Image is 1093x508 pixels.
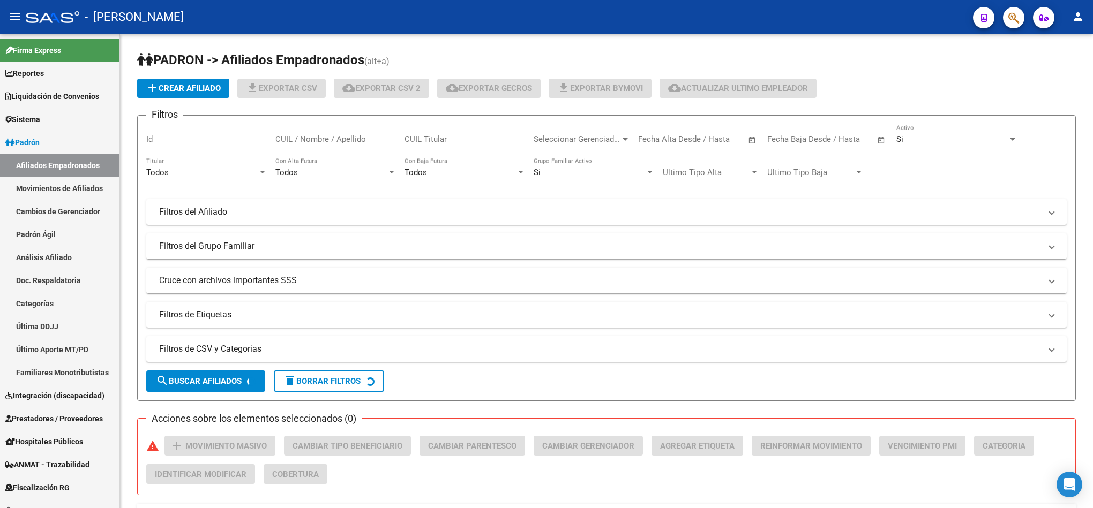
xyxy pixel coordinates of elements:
[146,336,1067,362] mat-expansion-panel-header: Filtros de CSV y Categorias
[974,436,1034,456] button: Categoria
[146,268,1067,293] mat-expansion-panel-header: Cruce con archivos importantes SSS
[293,441,402,451] span: Cambiar Tipo Beneficiario
[5,44,61,56] span: Firma Express
[660,79,817,98] button: Actualizar ultimo Empleador
[334,79,429,98] button: Exportar CSV 2
[146,168,169,177] span: Todos
[237,79,326,98] button: Exportar CSV
[652,436,743,456] button: Agregar Etiqueta
[159,275,1041,286] mat-panel-title: Cruce con archivos importantes SSS
[746,134,759,146] button: Open calendar
[660,441,735,451] span: Agregar Etiqueta
[5,436,83,448] span: Hospitales Públicos
[557,81,570,94] mat-icon: file_download
[752,436,871,456] button: Reinformar Movimiento
[364,56,390,66] span: (alt+a)
[185,441,267,451] span: Movimiento Masivo
[812,134,864,144] input: End date
[446,81,459,94] mat-icon: cloud_download
[272,469,319,479] span: Cobertura
[683,134,735,144] input: End date
[1057,472,1082,497] div: Open Intercom Messenger
[159,240,1041,252] mat-panel-title: Filtros del Grupo Familiar
[5,67,44,79] span: Reportes
[760,441,862,451] span: Reinformar Movimiento
[156,374,169,387] mat-icon: search
[663,168,750,177] span: Ultimo Tipo Alta
[284,436,411,456] button: Cambiar Tipo Beneficiario
[888,441,957,451] span: Vencimiento PMI
[85,5,184,29] span: - [PERSON_NAME]
[446,84,532,93] span: Exportar GECROS
[146,233,1067,259] mat-expansion-panel-header: Filtros del Grupo Familiar
[159,343,1041,355] mat-panel-title: Filtros de CSV y Categorias
[264,464,327,484] button: Cobertura
[437,79,541,98] button: Exportar GECROS
[5,390,104,401] span: Integración (discapacidad)
[5,413,103,424] span: Prestadores / Proveedores
[879,436,965,456] button: Vencimiento PMI
[557,84,643,93] span: Exportar Bymovi
[638,134,673,144] input: Start date
[159,309,1041,321] mat-panel-title: Filtros de Etiquetas
[146,302,1067,328] mat-expansion-panel-header: Filtros de Etiquetas
[1072,10,1084,23] mat-icon: person
[246,84,317,93] span: Exportar CSV
[274,370,384,392] button: Borrar Filtros
[668,81,681,94] mat-icon: cloud_download
[5,90,99,102] span: Liquidación de Convenios
[9,10,21,23] mat-icon: menu
[164,436,275,456] button: Movimiento Masivo
[668,84,808,93] span: Actualizar ultimo Empleador
[549,79,652,98] button: Exportar Bymovi
[170,439,183,452] mat-icon: add
[146,464,255,484] button: Identificar Modificar
[146,370,265,392] button: Buscar Afiliados
[146,84,221,93] span: Crear Afiliado
[983,441,1025,451] span: Categoria
[146,411,362,426] h3: Acciones sobre los elementos seleccionados (0)
[275,168,298,177] span: Todos
[137,52,364,67] span: PADRON -> Afiliados Empadronados
[146,81,159,94] mat-icon: add
[534,168,541,177] span: Si
[767,134,802,144] input: Start date
[896,134,903,144] span: Si
[342,81,355,94] mat-icon: cloud_download
[159,206,1041,218] mat-panel-title: Filtros del Afiliado
[137,79,229,98] button: Crear Afiliado
[146,107,183,122] h3: Filtros
[875,134,888,146] button: Open calendar
[5,113,40,125] span: Sistema
[146,439,159,452] mat-icon: warning
[146,199,1067,225] mat-expansion-panel-header: Filtros del Afiliado
[246,81,259,94] mat-icon: file_download
[767,168,854,177] span: Ultimo Tipo Baja
[534,134,620,144] span: Seleccionar Gerenciador
[5,459,89,471] span: ANMAT - Trazabilidad
[428,441,516,451] span: Cambiar Parentesco
[5,482,70,494] span: Fiscalización RG
[156,376,242,386] span: Buscar Afiliados
[283,374,296,387] mat-icon: delete
[534,436,643,456] button: Cambiar Gerenciador
[5,137,40,148] span: Padrón
[542,441,634,451] span: Cambiar Gerenciador
[420,436,525,456] button: Cambiar Parentesco
[405,168,427,177] span: Todos
[155,469,246,479] span: Identificar Modificar
[283,376,361,386] span: Borrar Filtros
[342,84,421,93] span: Exportar CSV 2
